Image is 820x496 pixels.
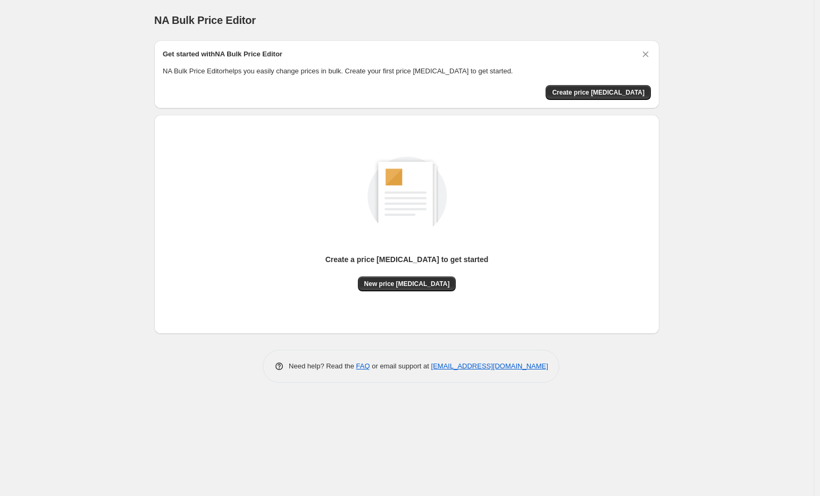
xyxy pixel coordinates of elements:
[163,66,651,77] p: NA Bulk Price Editor helps you easily change prices in bulk. Create your first price [MEDICAL_DAT...
[289,362,356,370] span: Need help? Read the
[552,88,645,97] span: Create price [MEDICAL_DATA]
[364,280,450,288] span: New price [MEDICAL_DATA]
[546,85,651,100] button: Create price change job
[163,49,282,60] h2: Get started with NA Bulk Price Editor
[431,362,548,370] a: [EMAIL_ADDRESS][DOMAIN_NAME]
[356,362,370,370] a: FAQ
[370,362,431,370] span: or email support at
[154,14,256,26] span: NA Bulk Price Editor
[358,276,456,291] button: New price [MEDICAL_DATA]
[325,254,489,265] p: Create a price [MEDICAL_DATA] to get started
[640,49,651,60] button: Dismiss card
